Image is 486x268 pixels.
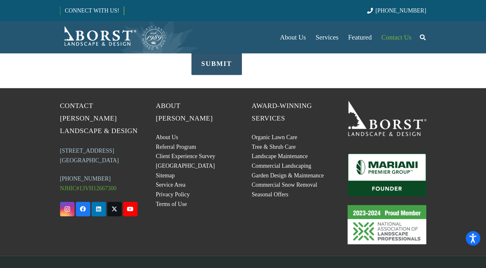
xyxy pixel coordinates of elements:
a: Garden Design & Maintenance [252,172,324,179]
a: Facebook [76,202,90,216]
a: Mariani_Badge_Full_Founder [348,153,426,196]
a: [PHONE_NUMBER] [60,175,111,182]
span: About [PERSON_NAME] [156,102,213,122]
span: Contact Us [381,33,411,41]
a: [STREET_ADDRESS][GEOGRAPHIC_DATA] [60,147,119,164]
a: Landscape Maintenance [252,153,308,159]
a: CONNECT WITH US! [60,3,124,18]
a: [GEOGRAPHIC_DATA] [156,163,215,169]
span: NJHIC#13VH12667300 [60,185,117,192]
a: Client Experience Survey [156,153,215,159]
a: Commercial Landscaping [252,163,311,169]
a: Seasonal Offers [252,191,288,198]
a: About Us [275,21,311,53]
a: 23-24_Proud_Member_logo [348,205,426,244]
a: Organic Lawn Care [252,134,297,140]
a: Featured [343,21,376,53]
a: X [107,202,122,216]
span: Services [315,33,338,41]
a: YouTube [123,202,137,216]
a: Terms of Use [156,201,187,207]
a: Services [311,21,343,53]
a: 19BorstLandscape_Logo_W [348,100,426,136]
a: Privacy Policy [156,191,190,198]
span: [PHONE_NUMBER] [376,7,426,14]
a: Commercial Snow Removal [252,182,317,188]
a: [PHONE_NUMBER] [367,7,426,14]
a: Referral Program [156,144,196,150]
span: Contact [PERSON_NAME] Landscape & Design [60,102,138,135]
a: Service Area [156,182,185,188]
a: Instagram [60,202,75,216]
a: About Us [156,134,178,140]
a: Search [416,29,429,45]
span: About Us [280,33,306,41]
a: Borst-Logo [60,24,167,50]
a: Sitemap [156,172,175,179]
a: Tree & Shrub Care [252,144,296,150]
span: Featured [348,33,372,41]
a: Contact Us [376,21,416,53]
button: SUBMIT [191,52,242,75]
a: LinkedIn [92,202,106,216]
span: Award-Winning Services [252,102,312,122]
